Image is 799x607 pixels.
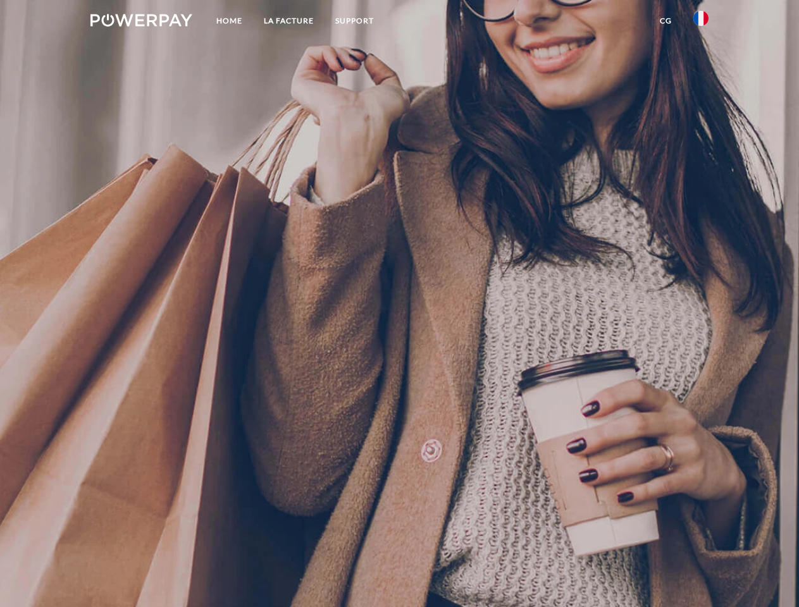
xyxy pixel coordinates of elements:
[325,9,385,32] a: Support
[253,9,325,32] a: LA FACTURE
[649,9,683,32] a: CG
[90,14,192,27] img: logo-powerpay-white.svg
[206,9,253,32] a: Home
[693,11,709,26] img: fr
